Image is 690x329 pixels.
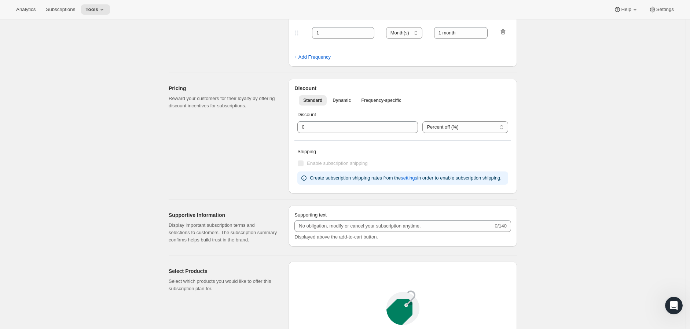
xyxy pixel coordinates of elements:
button: Analytics [12,4,40,15]
input: 1 month [434,27,488,39]
p: Reward your customers for their loyalty by offering discount incentives for subscriptions. [169,95,277,110]
p: Display important subscription terms and selections to customers. The subscription summary confir... [169,222,277,244]
span: Help [621,7,631,12]
p: Select which products you would like to offer this subscription plan for. [169,278,277,292]
span: Frequency-specific [361,97,401,103]
iframe: Intercom live chat [665,297,683,314]
input: No obligation, modify or cancel your subscription anytime. [294,220,493,232]
span: Settings [656,7,674,12]
span: Subscriptions [46,7,75,12]
span: Create subscription shipping rates from the in order to enable subscription shipping. [310,175,501,181]
h2: Pricing [169,85,277,92]
span: Analytics [16,7,36,12]
button: Subscriptions [41,4,80,15]
p: Discount [297,111,508,118]
button: Help [609,4,643,15]
button: + Add Frequency [290,51,335,63]
span: Standard [303,97,322,103]
span: settings [401,174,417,182]
h2: Select Products [169,267,277,275]
h2: Discount [294,85,511,92]
p: Shipping [297,148,508,155]
button: Settings [645,4,678,15]
span: + Add Frequency [294,53,331,61]
span: Displayed above the add-to-cart button. [294,234,378,240]
span: Enable subscription shipping [307,160,368,166]
button: settings [396,172,422,184]
input: 10 [297,121,407,133]
span: Dynamic [333,97,351,103]
span: Tools [85,7,98,12]
span: Supporting text [294,212,326,218]
h2: Supportive Information [169,211,277,219]
button: Tools [81,4,110,15]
